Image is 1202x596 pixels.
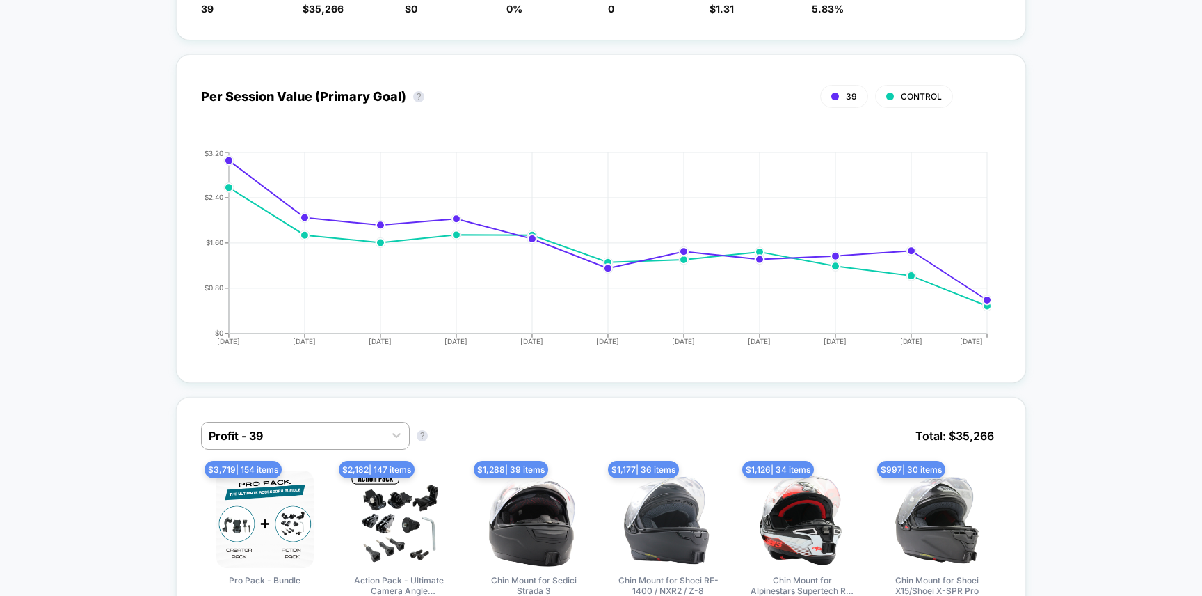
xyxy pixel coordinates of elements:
[411,3,417,15] span: 0
[597,337,620,345] tspan: [DATE]
[608,3,614,15] span: 0
[303,3,344,15] span: $
[716,3,734,15] span: 1.31
[293,337,316,345] tspan: [DATE]
[309,3,344,15] span: 35,266
[748,337,771,345] tspan: [DATE]
[901,91,942,102] span: CONTROL
[444,337,467,345] tspan: [DATE]
[520,337,543,345] tspan: [DATE]
[405,3,417,15] span: $
[217,337,240,345] tspan: [DATE]
[205,461,282,478] span: $ 3,719 | 154 items
[888,471,986,568] img: Chin Mount for Shoei X15/Shoei X-SPR Pro
[608,461,679,478] span: $ 1,177 | 36 items
[215,329,223,337] tspan: $0
[339,461,415,478] span: $ 2,182 | 147 items
[413,91,424,102] button: ?
[187,149,987,358] div: PER_SESSION_VALUE
[417,430,428,441] button: ?
[877,461,945,478] span: $ 997 | 30 items
[846,91,857,102] span: 39
[201,3,214,15] span: 39
[206,238,223,246] tspan: $1.60
[908,422,1001,450] span: Total: $ 35,266
[485,471,582,568] img: Chin Mount for Sedici Strada 3
[205,148,223,157] tspan: $3.20
[824,337,847,345] tspan: [DATE]
[474,461,548,478] span: $ 1,288 | 39 items
[369,337,392,345] tspan: [DATE]
[506,3,522,15] span: 0 %
[710,3,734,15] span: $
[216,471,314,568] img: Pro Pack - Bundle
[351,471,448,568] img: Action Pack - Ultimate Camera Angle Adjustability (Best Value)
[812,3,844,15] span: 5.83 %
[900,337,923,345] tspan: [DATE]
[620,471,717,568] img: Chin Mount for Shoei RF-1400 / NXR2 / Z-8
[742,461,814,478] span: $ 1,126 | 34 items
[205,283,223,292] tspan: $0.80
[754,471,851,568] img: Chin Mount for Alpinestars Supertech R10 (SR10)
[673,337,696,345] tspan: [DATE]
[205,193,223,201] tspan: $2.40
[960,337,983,345] tspan: [DATE]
